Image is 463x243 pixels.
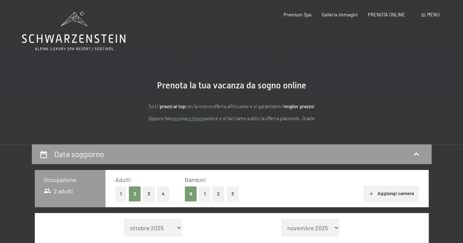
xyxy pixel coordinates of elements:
span: 2 adulti [44,187,73,195]
strong: prezzi al top [160,103,185,109]
h2: Date soggiorno [54,149,104,159]
a: Galleria immagini [322,12,358,18]
strong: miglior prezzo [284,103,314,109]
a: PRENOTA ONLINE [368,12,405,18]
h3: Occupazione [44,176,97,184]
button: 1 [115,186,127,201]
button: 1 [199,186,210,201]
a: richiesta [186,115,205,121]
button: 3 [143,186,155,201]
button: Aggiungi camera [363,186,419,202]
span: Prenota la tua vacanza da sogno online [157,80,306,91]
span: Bambini [185,176,206,183]
a: Premium Spa [284,12,311,18]
p: Tutti i con la nostra offerta all'incusive e vi garantiamo il ! [85,103,378,110]
button: 4 [157,186,169,201]
p: Oppure fate una veloce e vi facciamo subito la offerta piacevole. Grazie [85,115,378,122]
button: 2 [129,186,141,201]
button: 3 [227,186,239,201]
span: Adulti [115,176,131,183]
span: Menu [427,12,440,18]
a: quì [173,115,179,121]
button: 0 [185,186,197,201]
button: 2 [212,186,224,201]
